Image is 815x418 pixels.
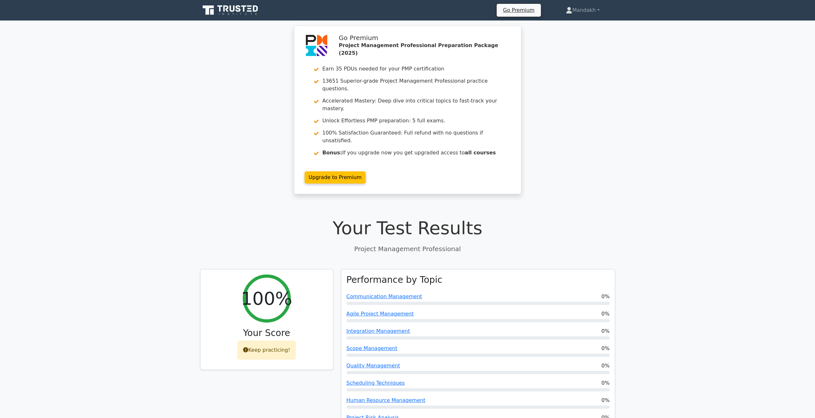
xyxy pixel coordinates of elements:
a: Agile Project Management [346,311,414,317]
a: Mandakh [550,4,615,17]
h2: 100% [241,288,292,309]
a: Integration Management [346,328,410,334]
span: 0% [601,327,609,335]
a: Quality Management [346,363,400,369]
h3: Your Score [206,328,328,339]
h1: Your Test Results [200,217,615,239]
span: 0% [601,379,609,387]
div: Keep practicing! [238,341,296,359]
span: 0% [601,310,609,318]
a: Human Resource Management [346,397,426,403]
a: Scope Management [346,345,397,351]
span: 0% [601,362,609,370]
span: 0% [601,397,609,404]
a: Communication Management [346,293,422,299]
a: Upgrade to Premium [305,171,366,184]
p: Project Management Professional [200,244,615,254]
a: Scheduling Techniques [346,380,405,386]
h3: Performance by Topic [346,275,443,285]
a: Go Premium [499,6,538,14]
span: 0% [601,345,609,352]
span: 0% [601,293,609,300]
